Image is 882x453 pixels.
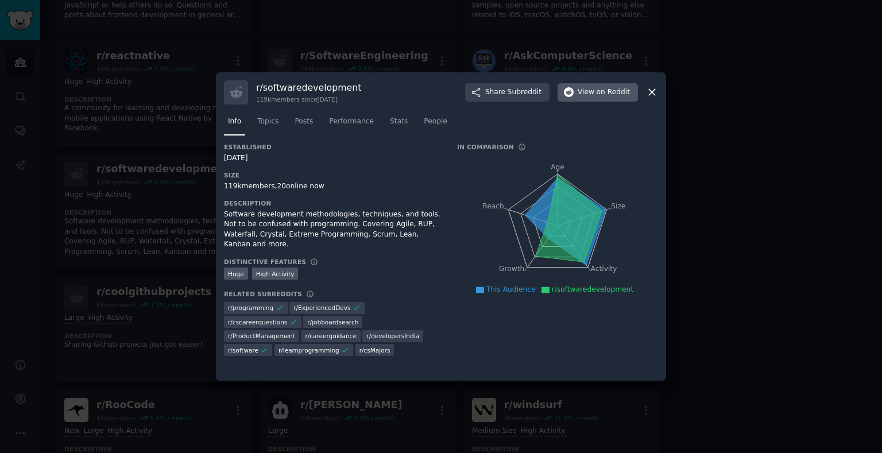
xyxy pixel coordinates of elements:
span: Share [485,87,541,98]
span: r/ software [228,346,258,354]
div: 119k members since [DATE] [256,95,361,103]
span: r/ learnprogramming [278,346,339,354]
h3: Related Subreddits [224,290,302,298]
a: Stats [386,113,412,136]
a: Performance [325,113,378,136]
div: High Activity [252,268,299,280]
span: r/ programming [228,304,273,312]
span: People [424,117,447,127]
tspan: Activity [591,265,617,273]
h3: Size [224,171,441,179]
tspan: Age [551,163,564,171]
h3: Description [224,199,441,207]
span: r/ careerguidance [305,332,356,340]
tspan: Size [611,202,625,210]
span: Subreddit [508,87,541,98]
span: Topics [257,117,278,127]
a: Posts [291,113,317,136]
button: ShareSubreddit [465,83,550,102]
span: Info [228,117,241,127]
div: Software development methodologies, techniques, and tools. Not to be confused with programming. C... [224,210,441,250]
span: r/ jobboardsearch [307,318,358,326]
span: Stats [390,117,408,127]
button: Viewon Reddit [558,83,638,102]
span: r/ developersIndia [366,332,419,340]
tspan: Growth [499,265,524,273]
span: r/ ProductManagement [228,332,295,340]
span: Posts [295,117,313,127]
span: r/ ExperiencedDevs [293,304,350,312]
span: Performance [329,117,374,127]
span: View [578,87,630,98]
a: Info [224,113,245,136]
div: [DATE] [224,153,441,164]
h3: Distinctive Features [224,258,306,266]
a: People [420,113,451,136]
span: r/ csMajors [359,346,390,354]
span: This Audience [486,285,536,293]
span: r/softwaredevelopment [552,285,634,293]
span: on Reddit [597,87,630,98]
span: r/ cscareerquestions [228,318,287,326]
h3: In Comparison [457,143,514,151]
div: 119k members, 20 online now [224,181,441,192]
tspan: Reach [482,202,504,210]
h3: r/ softwaredevelopment [256,82,361,94]
h3: Established [224,143,441,151]
a: Topics [253,113,283,136]
div: Huge [224,268,248,280]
